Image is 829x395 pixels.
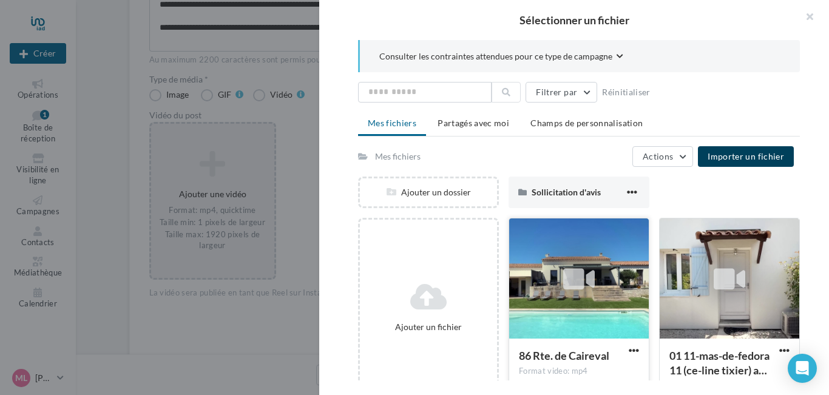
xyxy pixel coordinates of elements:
[519,349,609,362] span: 86 Rte. de Caireval
[379,50,612,62] span: Consulter les contraintes attendues pour ce type de campagne
[360,186,497,198] div: Ajouter un dossier
[597,85,655,100] button: Réinitialiser
[379,50,623,65] button: Consulter les contraintes attendues pour ce type de campagne
[375,150,421,163] div: Mes fichiers
[519,366,639,377] div: Format video: mp4
[438,118,509,128] span: Partagés avec moi
[526,82,597,103] button: Filtrer par
[669,349,770,377] span: 01 11-mas-de-fedora 11 (ce-line tixier) adj full HD (1)
[788,354,817,383] div: Open Intercom Messenger
[530,118,643,128] span: Champs de personnalisation
[632,146,693,167] button: Actions
[368,118,416,128] span: Mes fichiers
[339,15,810,25] h2: Sélectionner un fichier
[643,151,673,161] span: Actions
[708,151,784,161] span: Importer un fichier
[669,380,790,391] div: Format video: mp4
[532,187,601,197] span: Sollicitation d'avis
[365,321,492,333] div: Ajouter un fichier
[698,146,794,167] button: Importer un fichier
